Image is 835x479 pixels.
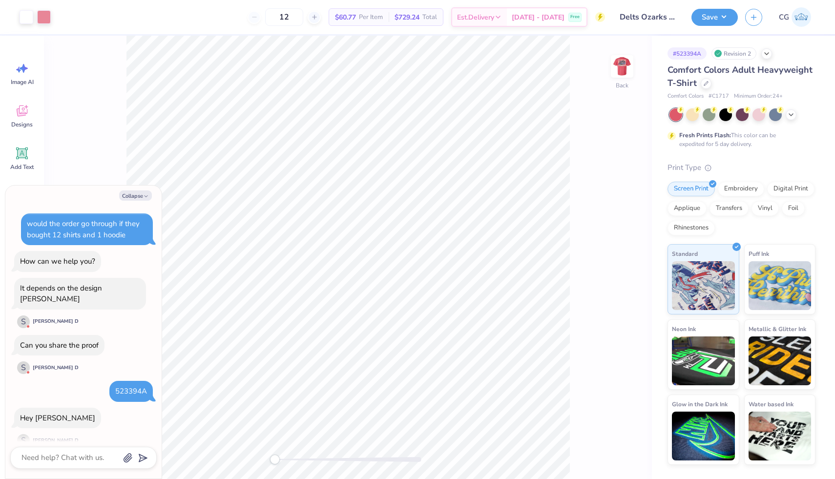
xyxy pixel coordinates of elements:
span: Add Text [10,163,34,171]
div: Hey [PERSON_NAME] [20,413,95,423]
div: Foil [782,201,805,216]
span: # C1717 [709,92,729,101]
img: Puff Ink [749,261,812,310]
span: Image AI [11,78,34,86]
div: # 523394A [668,47,707,60]
div: Rhinestones [668,221,715,235]
span: Glow in the Dark Ink [672,399,728,409]
div: Can you share the proof [20,340,99,350]
div: Back [616,81,628,90]
img: Carlee Gerke [792,7,811,27]
span: Per Item [359,12,383,22]
span: $729.24 [395,12,419,22]
span: Minimum Order: 24 + [734,92,783,101]
strong: Fresh Prints Flash: [679,131,731,139]
div: S [17,315,30,328]
img: Metallic & Glitter Ink [749,336,812,385]
span: Total [422,12,437,22]
button: Collapse [119,190,152,201]
div: [PERSON_NAME] D [33,364,79,372]
span: Comfort Colors [668,92,704,101]
span: $60.77 [335,12,356,22]
img: Glow in the Dark Ink [672,412,735,460]
div: Screen Print [668,182,715,196]
img: Water based Ink [749,412,812,460]
img: Neon Ink [672,336,735,385]
div: S [17,434,30,447]
span: Comfort Colors Adult Heavyweight T-Shirt [668,64,813,89]
span: Est. Delivery [457,12,494,22]
div: Vinyl [751,201,779,216]
span: Metallic & Glitter Ink [749,324,806,334]
span: Puff Ink [749,249,769,259]
div: Accessibility label [270,455,280,464]
span: Free [570,14,580,21]
span: Designs [11,121,33,128]
div: How can we help you? [20,256,95,266]
div: [PERSON_NAME] D [33,318,79,325]
div: [PERSON_NAME] D [33,437,79,444]
div: Applique [668,201,707,216]
span: Water based Ink [749,399,793,409]
span: Standard [672,249,698,259]
div: Print Type [668,162,815,173]
input: Untitled Design [612,7,684,27]
div: S [17,361,30,374]
span: Neon Ink [672,324,696,334]
div: Transfers [710,201,749,216]
div: would the order go through if they bought 12 shirts and 1 hoodie [27,219,140,240]
div: It depends on the design [PERSON_NAME] [20,283,102,304]
div: Digital Print [767,182,814,196]
img: Standard [672,261,735,310]
img: Back [612,57,632,76]
div: Embroidery [718,182,764,196]
input: – – [265,8,303,26]
a: CG [774,7,815,27]
div: This color can be expedited for 5 day delivery. [679,131,799,148]
span: [DATE] - [DATE] [512,12,564,22]
div: 523394A [115,386,147,396]
button: Save [691,9,738,26]
span: CG [779,12,789,23]
div: Revision 2 [711,47,756,60]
